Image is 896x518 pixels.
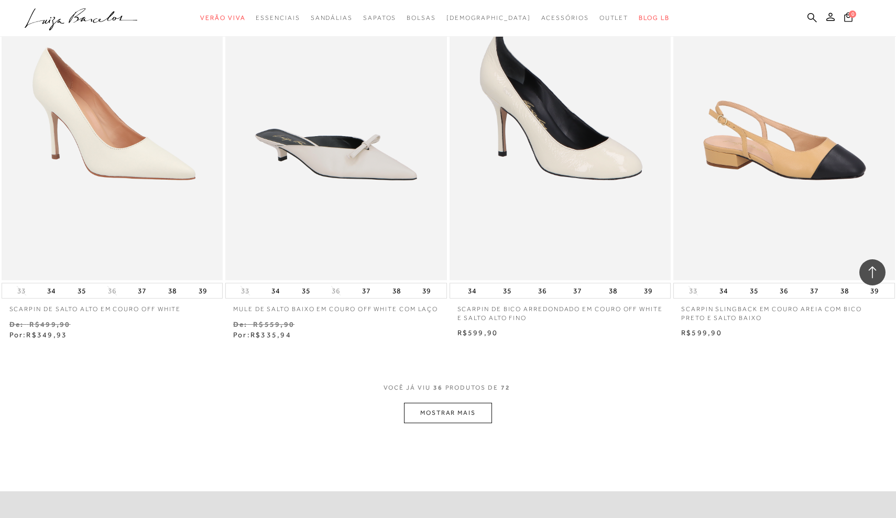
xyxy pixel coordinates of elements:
a: SCARPIN DE BICO ARREDONDADO EM COURO OFF WHITE E SALTO ALTO FINO [450,299,671,323]
button: 33 [14,286,29,296]
a: BLOG LB [639,8,669,28]
span: BLOG LB [639,14,669,21]
a: noSubCategoriesText [446,8,531,28]
button: 34 [716,283,731,298]
span: Acessórios [541,14,589,21]
small: R$499,90 [29,320,71,328]
a: SCARPIN SLINGBACK EM COURO AREIA COM BICO PRETO E SALTO BAIXO [673,299,895,323]
span: R$335,94 [250,330,291,339]
button: 34 [268,283,283,298]
button: 35 [74,283,89,298]
span: Essenciais [256,14,300,21]
small: De: [9,320,24,328]
span: Sandálias [311,14,353,21]
button: 0 [841,12,856,26]
small: R$559,90 [253,320,294,328]
button: 35 [299,283,313,298]
button: 36 [535,283,550,298]
span: Bolsas [407,14,436,21]
span: R$599,90 [681,328,722,337]
button: 36 [777,283,791,298]
span: 36 [433,383,443,403]
span: Por: [9,330,68,339]
span: 72 [501,383,510,403]
button: 37 [807,283,822,298]
button: 36 [105,286,119,296]
span: R$599,90 [457,328,498,337]
a: noSubCategoriesText [200,8,245,28]
span: 0 [849,10,856,18]
span: PRODUTOS DE [445,383,498,392]
button: 37 [359,283,374,298]
a: noSubCategoriesText [407,8,436,28]
button: 34 [465,283,479,298]
a: noSubCategoriesText [363,8,396,28]
span: Verão Viva [200,14,245,21]
button: 38 [837,283,852,298]
span: VOCê JÁ VIU [384,383,431,392]
a: noSubCategoriesText [599,8,629,28]
a: noSubCategoriesText [256,8,300,28]
button: 38 [165,283,180,298]
button: 33 [238,286,253,296]
span: [DEMOGRAPHIC_DATA] [446,14,531,21]
button: 39 [641,283,655,298]
button: 39 [867,283,882,298]
button: 39 [195,283,210,298]
button: MOSTRAR MAIS [404,403,492,423]
small: De: [233,320,248,328]
a: noSubCategoriesText [311,8,353,28]
button: 33 [686,286,701,296]
button: 37 [135,283,149,298]
button: 39 [419,283,434,298]
a: MULE DE SALTO BAIXO EM COURO OFF WHITE COM LAÇO [225,299,447,314]
a: SCARPIN DE SALTO ALTO EM COURO OFF WHITE [2,299,223,314]
a: noSubCategoriesText [541,8,589,28]
button: 38 [389,283,404,298]
span: Por: [233,330,291,339]
button: 34 [44,283,59,298]
span: Outlet [599,14,629,21]
span: R$349,93 [26,330,67,339]
button: 36 [329,286,343,296]
button: 35 [500,283,515,298]
button: 35 [747,283,761,298]
button: 37 [570,283,585,298]
span: Sapatos [363,14,396,21]
button: 38 [606,283,620,298]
